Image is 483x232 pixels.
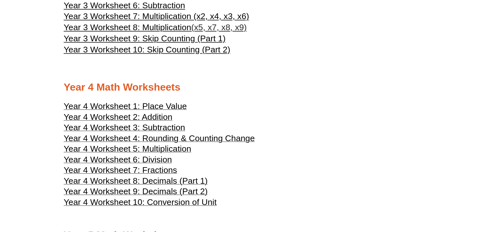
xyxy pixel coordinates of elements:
[64,147,191,153] a: Year 4 Worksheet 5: Multiplication
[64,126,185,132] a: Year 4 Worksheet 3: Subtraction
[377,160,483,232] iframe: Chat Widget
[64,11,249,21] span: Year 3 Worksheet 7: Multiplication (x2, x4, x3, x6)
[64,200,217,207] a: Year 4 Worksheet 10: Conversion of Unit
[64,44,231,55] a: Year 3 Worksheet 10: Skip Counting (Part 2)
[64,23,191,32] span: Year 3 Worksheet 8: Multiplication
[64,136,255,143] a: Year 4 Worksheet 4: Rounding & Counting Change
[64,22,247,33] a: Year 3 Worksheet 8: Multiplication(x5, x7, x8, x9)
[64,165,177,175] span: Year 4 Worksheet 7: Fractions
[64,144,191,154] span: Year 4 Worksheet 5: Multiplication
[64,104,187,111] a: Year 4 Worksheet 1: Place Value
[64,45,231,54] span: Year 3 Worksheet 10: Skip Counting (Part 2)
[64,81,419,94] h2: Year 4 Math Worksheets
[64,176,208,186] span: Year 4 Worksheet 8: Decimals (Part 1)
[64,179,208,185] a: Year 4 Worksheet 8: Decimals (Part 1)
[64,11,249,22] a: Year 3 Worksheet 7: Multiplication (x2, x4, x3, x6)
[64,112,172,122] span: Year 4 Worksheet 2: Addition
[64,187,208,196] span: Year 4 Worksheet 9: Decimals (Part 2)
[64,33,226,44] a: Year 3 Worksheet 9: Skip Counting (Part 1)
[64,123,185,132] span: Year 4 Worksheet 3: Subtraction
[64,115,172,121] a: Year 4 Worksheet 2: Addition
[64,189,208,196] a: Year 4 Worksheet 9: Decimals (Part 2)
[64,158,172,164] a: Year 4 Worksheet 6: Division
[64,168,177,174] a: Year 4 Worksheet 7: Fractions
[64,1,185,10] span: Year 3 Worksheet 6: Subtraction
[64,197,217,207] span: Year 4 Worksheet 10: Conversion of Unit
[64,155,172,164] span: Year 4 Worksheet 6: Division
[64,133,255,143] span: Year 4 Worksheet 4: Rounding & Counting Change
[64,34,226,43] span: Year 3 Worksheet 9: Skip Counting (Part 1)
[64,101,187,111] span: Year 4 Worksheet 1: Place Value
[191,23,247,32] span: (x5, x7, x8, x9)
